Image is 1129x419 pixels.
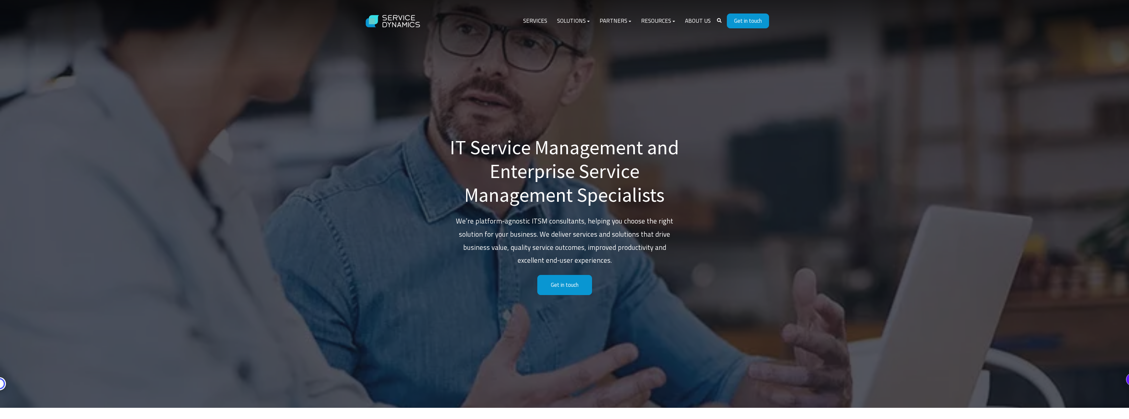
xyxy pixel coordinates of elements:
[537,275,592,295] a: Get in touch
[360,9,426,34] img: Service Dynamics Logo - White
[595,13,636,29] a: Partners
[449,135,680,207] h1: IT Service Management and Enterprise Service Management Specialists
[518,13,716,29] div: Navigation Menu
[552,13,595,29] a: Solutions
[449,215,680,267] p: We’re platform-agnostic ITSM consultants, helping you choose the right solution for your business...
[518,13,552,29] a: Services
[727,14,769,28] a: Get in touch
[680,13,716,29] a: About Us
[636,13,680,29] a: Resources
